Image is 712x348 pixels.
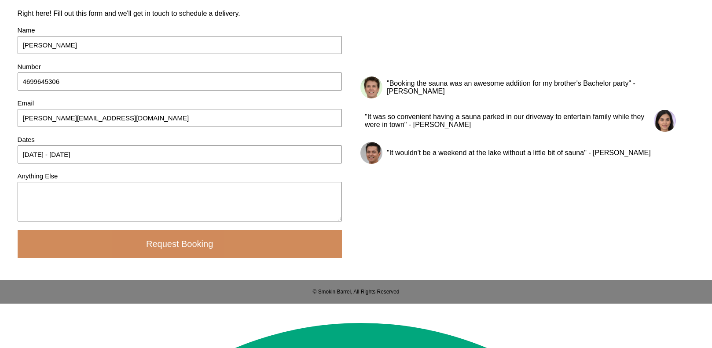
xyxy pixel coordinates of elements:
div: "It wouldn't be a weekend at the lake without a little bit of sauna" - [PERSON_NAME] [382,145,655,161]
div: © Smokin Barrel, All Rights Reserved [313,289,400,295]
div: "Booking the sauna was an awesome addition for my brother's Bachelor party" - [PERSON_NAME] [382,75,676,100]
div: Anything Else [18,172,342,180]
img: bryan.jpeg [360,142,382,164]
div: Right here! Fill out this form and we'll get in touch to schedule a delivery. [18,5,342,22]
div: Email [18,99,342,107]
div: Dates [18,136,342,143]
div: Name [18,26,342,34]
div: Number [18,63,342,70]
img: matt.png [360,76,382,98]
img: sarah.png [654,110,676,132]
div: "It was so convenient having a sauna parked in our driveway to entertain family while they were i... [360,109,654,133]
button: Request Booking [18,230,342,258]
